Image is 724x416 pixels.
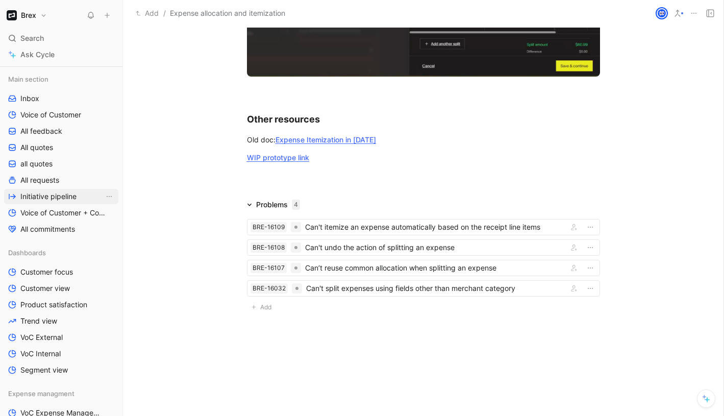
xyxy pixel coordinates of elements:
[20,300,87,310] span: Product satisfaction
[4,8,49,22] button: BrexBrex
[4,124,118,139] a: All feedback
[260,302,274,312] span: Add
[247,153,309,162] span: WIP prot otype link
[4,156,118,172] a: all quotes
[247,114,320,125] span: Other resources
[4,222,118,237] a: All commitments
[657,8,667,18] img: avatar
[20,349,61,359] span: VoC Internal
[247,260,600,276] a: BRE-16107Can’t reuse common allocation when splitting an expense
[4,245,118,260] div: Dashboards
[253,222,285,232] div: BRE-16109
[247,280,600,297] a: BRE-16032Can't split expenses using fields other than merchant category
[20,142,53,153] span: All quotes
[247,135,276,144] span: Old doc:
[4,330,118,345] a: VoC External
[4,31,118,46] div: Search
[4,313,118,329] a: Trend view
[4,140,118,155] a: All quotes
[253,283,286,293] div: BRE-16032
[4,281,118,296] a: Customer view
[4,47,118,62] a: Ask Cycle
[306,282,564,295] div: Can't split expenses using fields other than merchant category
[20,110,81,120] span: Voice of Customer
[20,208,109,218] span: Voice of Customer + Commercial NRR Feedback
[4,205,118,221] a: Voice of Customer + Commercial NRR Feedback
[4,189,118,204] a: Initiative pipelineView actions
[20,283,70,293] span: Customer view
[4,71,118,237] div: Main sectionInboxVoice of CustomerAll feedbackAll quotesall quotesAll requestsInitiative pipeline...
[253,263,285,273] div: BRE-16107
[20,159,53,169] span: all quotes
[256,199,288,211] div: Problems
[20,224,75,234] span: All commitments
[253,242,285,253] div: BRE-16108
[170,7,285,19] span: Expense allocation and itemization
[20,191,77,202] span: Initiative pipeline
[4,297,118,312] a: Product satisfaction
[305,262,564,274] div: Can’t reuse common allocation when splitting an expense
[4,346,118,361] a: VoC Internal
[243,199,304,211] div: Problems4
[133,7,161,19] button: Add
[20,126,62,136] span: All feedback
[4,264,118,280] a: Customer focus
[4,386,118,401] div: Expense managment
[4,91,118,106] a: Inbox
[20,175,59,185] span: All requests
[247,219,600,235] a: BRE-16109Can't itemize an expense automatically based on the receipt line items
[305,221,564,233] div: Can't itemize an expense automatically based on the receipt line items
[7,10,17,20] img: Brex
[247,239,600,256] a: BRE-16108Can't undo the action of splitting an expense
[20,365,68,375] span: Segment view
[104,191,114,202] button: View actions
[4,173,118,188] a: All requests
[4,107,118,123] a: Voice of Customer
[8,74,48,84] span: Main section
[20,332,63,342] span: VoC External
[4,362,118,378] a: Segment view
[20,48,55,61] span: Ask Cycle
[292,200,300,210] div: 4
[276,135,376,144] a: Expense Itemization in [DATE]
[20,316,57,326] span: Trend view
[20,32,44,44] span: Search
[4,71,118,87] div: Main section
[20,93,39,104] span: Inbox
[8,248,46,258] span: Dashboards
[247,301,280,314] button: Add
[20,267,73,277] span: Customer focus
[21,11,36,20] h1: Brex
[305,241,564,254] div: Can't undo the action of splitting an expense
[8,388,74,399] span: Expense managment
[247,153,309,162] a: WIP prototype link
[4,245,118,378] div: DashboardsCustomer focusCustomer viewProduct satisfactionTrend viewVoC ExternalVoC InternalSegmen...
[163,7,166,19] span: /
